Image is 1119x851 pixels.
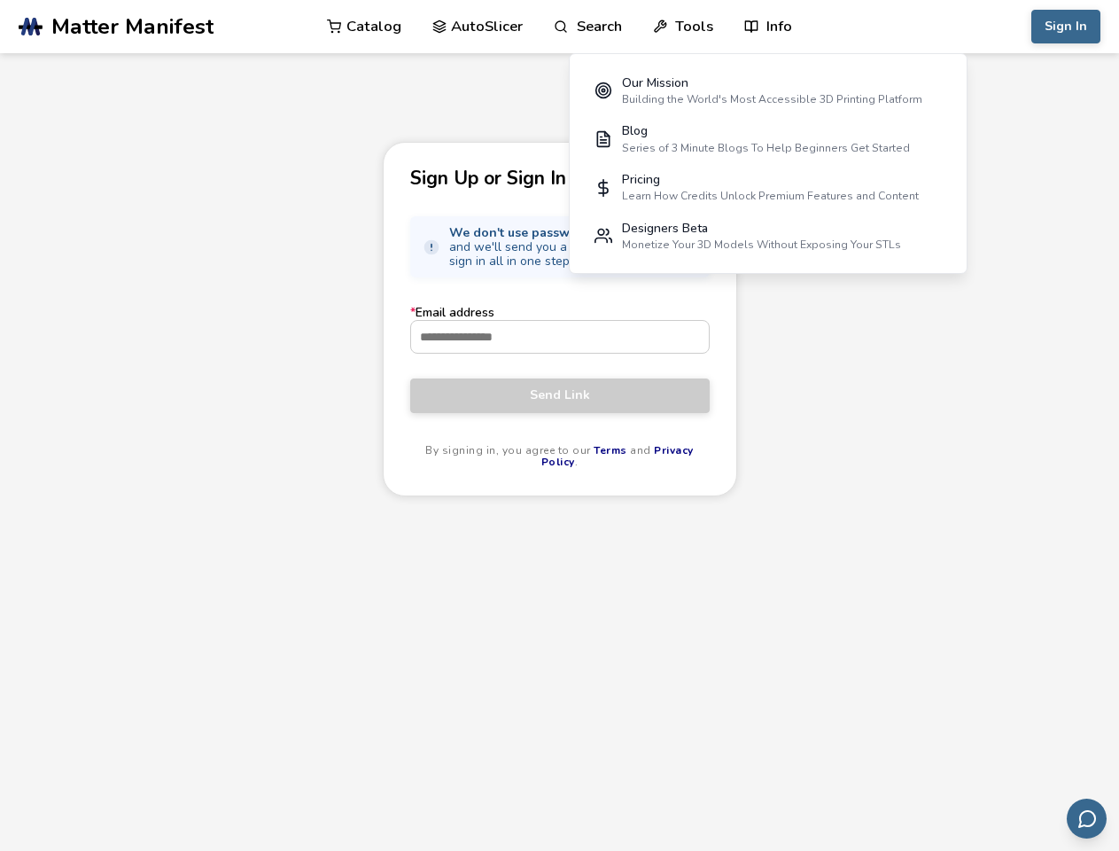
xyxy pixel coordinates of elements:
input: *Email address [411,321,709,353]
button: Send feedback via email [1067,799,1107,839]
button: Sign In [1031,10,1100,43]
a: Terms [594,443,627,457]
div: Monetize Your 3D Models Without Exposing Your STLs [622,238,901,251]
button: Send Link [410,379,710,412]
a: Designers BetaMonetize Your 3D Models Without Exposing Your STLs [582,212,954,261]
div: Building the World's Most Accessible 3D Printing Platform [622,93,922,105]
div: Designers Beta [622,222,901,236]
div: Series of 3 Minute Blogs To Help Beginners Get Started [622,142,910,154]
span: Enter your email and we'll send you a secure link. Sign up or sign in all in one step. [449,226,697,269]
span: Matter Manifest [51,14,214,39]
label: Email address [410,306,710,354]
strong: We don't use passwords! [449,224,600,241]
div: Our Mission [622,76,922,90]
div: Blog [622,124,910,138]
a: Our MissionBuilding the World's Most Accessible 3D Printing Platform [582,66,954,115]
span: Send Link [424,388,696,402]
p: Sign Up or Sign In [410,169,710,188]
a: Privacy Policy [541,443,694,470]
a: BlogSeries of 3 Minute Blogs To Help Beginners Get Started [582,115,954,164]
div: Pricing [622,173,919,187]
div: Learn How Credits Unlock Premium Features and Content [622,190,919,202]
p: By signing in, you agree to our and . [410,445,710,470]
a: PricingLearn How Credits Unlock Premium Features and Content [582,163,954,212]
